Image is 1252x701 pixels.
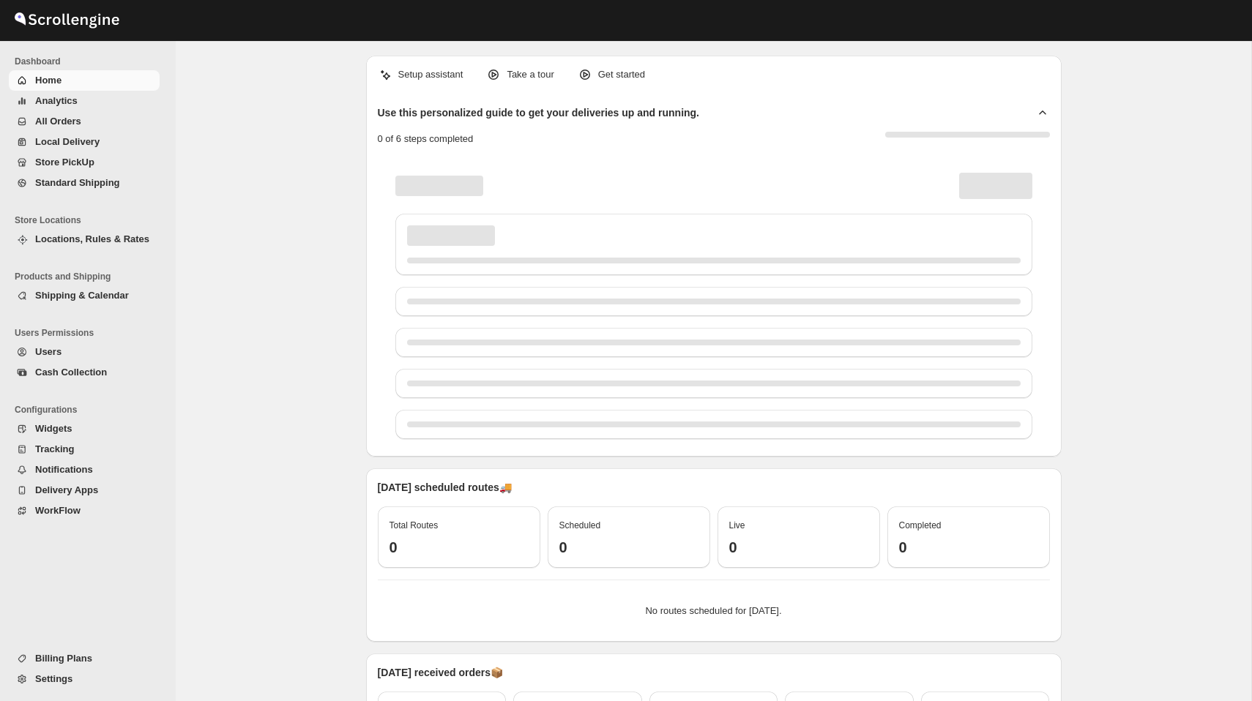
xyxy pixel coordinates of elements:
[598,67,645,82] p: Get started
[9,439,160,460] button: Tracking
[35,505,81,516] span: WorkFlow
[378,480,1050,495] p: [DATE] scheduled routes 🚚
[398,67,463,82] p: Setup assistant
[15,327,165,339] span: Users Permissions
[15,404,165,416] span: Configurations
[9,342,160,362] button: Users
[35,290,129,301] span: Shipping & Calendar
[9,362,160,383] button: Cash Collection
[35,484,98,495] span: Delivery Apps
[9,285,160,306] button: Shipping & Calendar
[35,464,93,475] span: Notifications
[378,105,700,120] h2: Use this personalized guide to get your deliveries up and running.
[390,539,529,556] h3: 0
[9,91,160,111] button: Analytics
[390,520,439,531] span: Total Routes
[35,157,94,168] span: Store PickUp
[9,111,160,132] button: All Orders
[9,648,160,669] button: Billing Plans
[378,665,1050,680] p: [DATE] received orders 📦
[9,669,160,689] button: Settings
[729,539,868,556] h3: 0
[390,604,1038,618] p: No routes scheduled for [DATE].
[35,367,107,378] span: Cash Collection
[9,70,160,91] button: Home
[35,423,72,434] span: Widgets
[35,116,81,127] span: All Orders
[35,75,62,86] span: Home
[35,653,92,664] span: Billing Plans
[9,480,160,501] button: Delivery Apps
[35,443,74,454] span: Tracking
[9,501,160,521] button: WorkFlow
[35,346,62,357] span: Users
[378,158,1050,445] div: Page loading
[35,95,78,106] span: Analytics
[15,271,165,282] span: Products and Shipping
[15,214,165,226] span: Store Locations
[35,177,120,188] span: Standard Shipping
[507,67,554,82] p: Take a tour
[35,136,100,147] span: Local Delivery
[9,460,160,480] button: Notifications
[559,539,698,556] h3: 0
[899,520,942,531] span: Completed
[9,419,160,439] button: Widgets
[378,132,474,146] p: 0 of 6 steps completed
[15,56,165,67] span: Dashboard
[9,229,160,250] button: Locations, Rules & Rates
[35,673,72,684] span: Settings
[35,233,149,244] span: Locations, Rules & Rates
[559,520,601,531] span: Scheduled
[899,539,1038,556] h3: 0
[729,520,745,531] span: Live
